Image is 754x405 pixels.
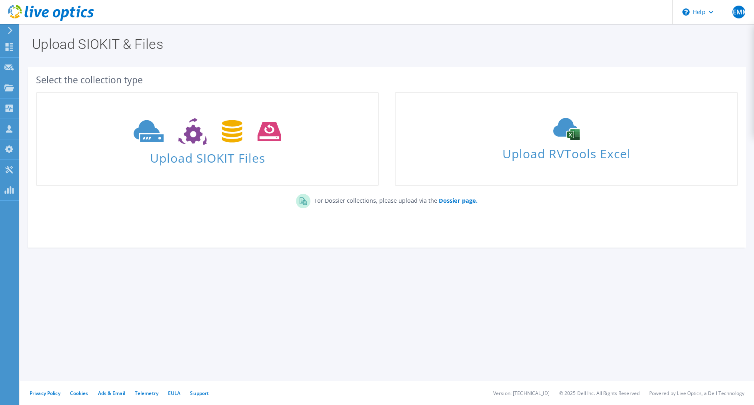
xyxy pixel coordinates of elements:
a: Privacy Policy [30,390,60,397]
span: Upload RVTools Excel [396,143,737,160]
b: Dossier page. [439,197,478,204]
h1: Upload SIOKIT & Files [32,37,738,51]
a: EULA [168,390,180,397]
a: Upload RVTools Excel [395,92,738,186]
li: © 2025 Dell Inc. All Rights Reserved [559,390,640,397]
a: Telemetry [135,390,158,397]
a: Upload SIOKIT Files [36,92,379,186]
div: Select the collection type [36,75,738,84]
span: Upload SIOKIT Files [37,147,378,164]
p: For Dossier collections, please upload via the [310,194,478,205]
li: Version: [TECHNICAL_ID] [493,390,550,397]
span: PEMM [732,6,745,18]
svg: \n [682,8,690,16]
li: Powered by Live Optics, a Dell Technology [649,390,744,397]
a: Ads & Email [98,390,125,397]
a: Dossier page. [437,197,478,204]
a: Support [190,390,209,397]
a: Cookies [70,390,88,397]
